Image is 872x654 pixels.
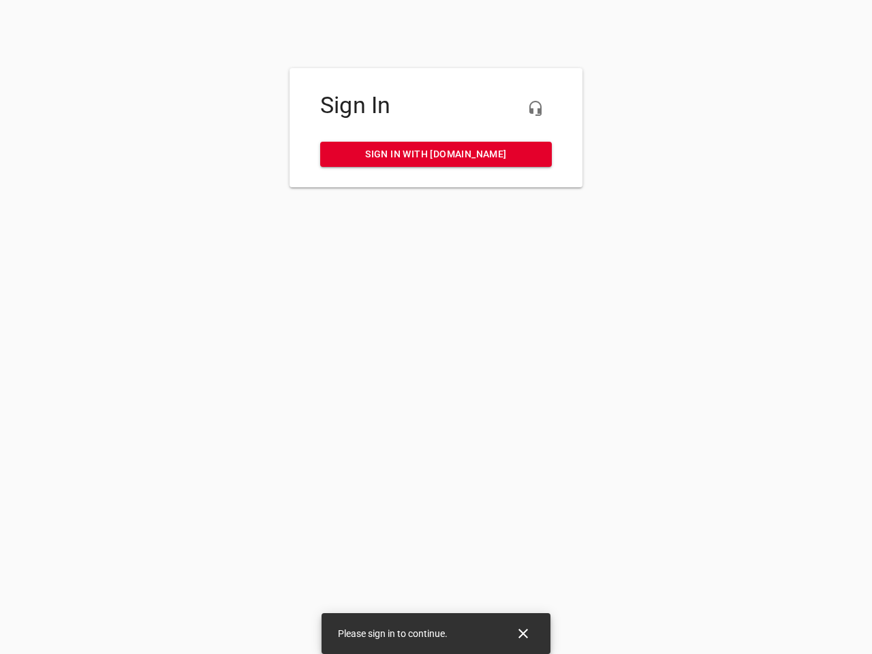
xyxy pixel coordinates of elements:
[320,92,552,119] h4: Sign In
[320,142,552,167] a: Sign in with [DOMAIN_NAME]
[331,146,541,163] span: Sign in with [DOMAIN_NAME]
[338,628,448,639] span: Please sign in to continue.
[507,617,540,650] button: Close
[519,92,552,125] button: Live Chat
